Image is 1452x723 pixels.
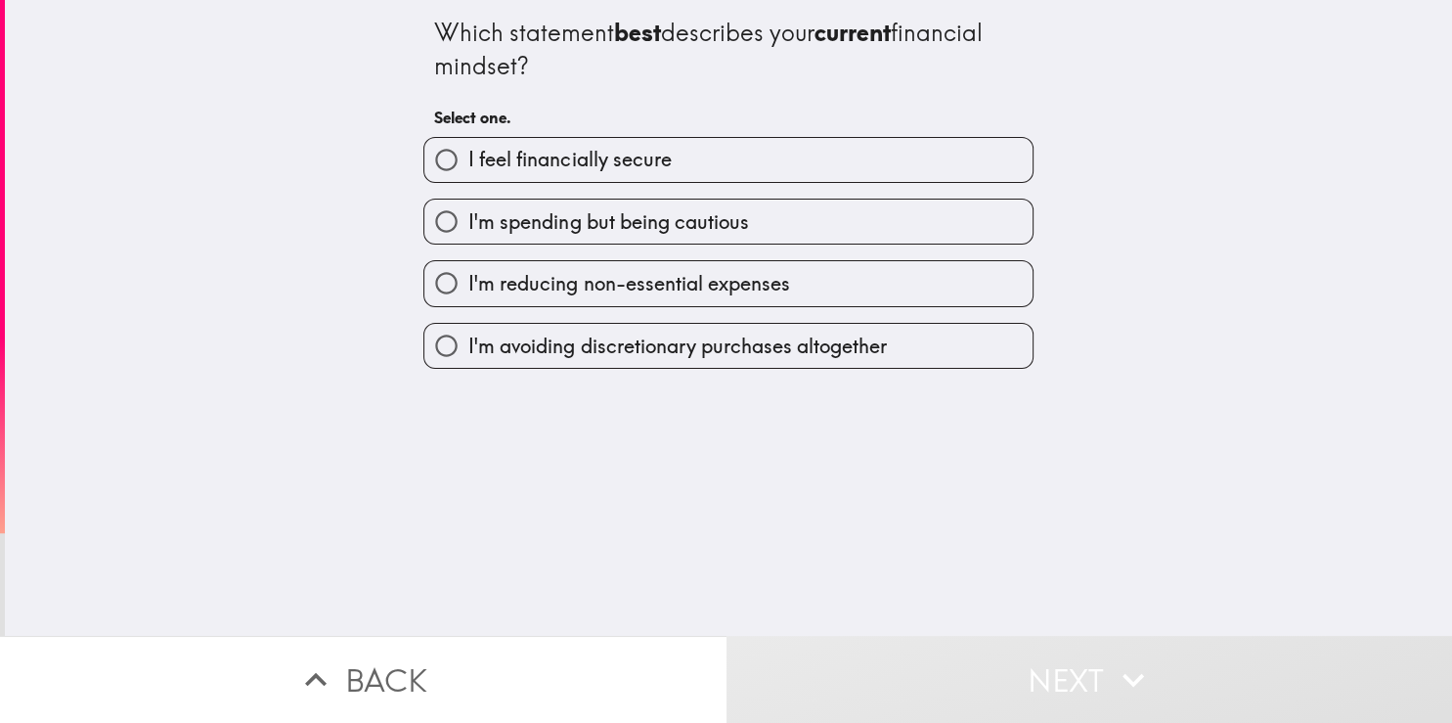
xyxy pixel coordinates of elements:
button: I'm spending but being cautious [424,200,1033,244]
span: I'm spending but being cautious [468,208,748,236]
span: I'm reducing non-essential expenses [468,270,789,297]
button: I'm avoiding discretionary purchases altogether [424,324,1033,368]
button: I'm reducing non-essential expenses [424,261,1033,305]
b: current [814,18,891,47]
span: I'm avoiding discretionary purchases altogether [468,333,886,360]
button: I feel financially secure [424,138,1033,182]
b: best [614,18,661,47]
h6: Select one. [434,107,1023,128]
div: Which statement describes your financial mindset? [434,17,1023,82]
span: I feel financially secure [468,146,671,173]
